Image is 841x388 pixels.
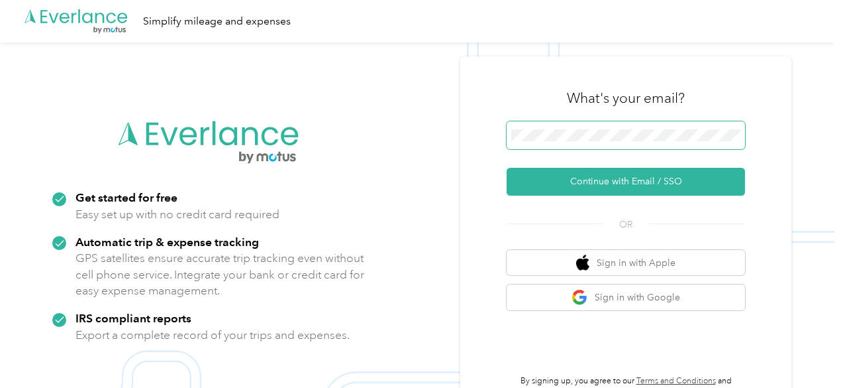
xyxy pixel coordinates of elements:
[75,190,177,204] strong: Get started for free
[576,255,589,271] img: apple logo
[603,218,649,231] span: OR
[143,13,291,30] div: Simplify mileage and expenses
[571,289,588,306] img: google logo
[75,327,350,344] p: Export a complete record of your trips and expenses.
[507,285,745,310] button: google logoSign in with Google
[75,206,279,223] p: Easy set up with no credit card required
[507,168,745,196] button: Continue with Email / SSO
[636,376,716,386] a: Terms and Conditions
[507,250,745,276] button: apple logoSign in with Apple
[567,89,685,107] h3: What's your email?
[75,250,365,299] p: GPS satellites ensure accurate trip tracking even without cell phone service. Integrate your bank...
[75,311,191,325] strong: IRS compliant reports
[75,235,259,249] strong: Automatic trip & expense tracking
